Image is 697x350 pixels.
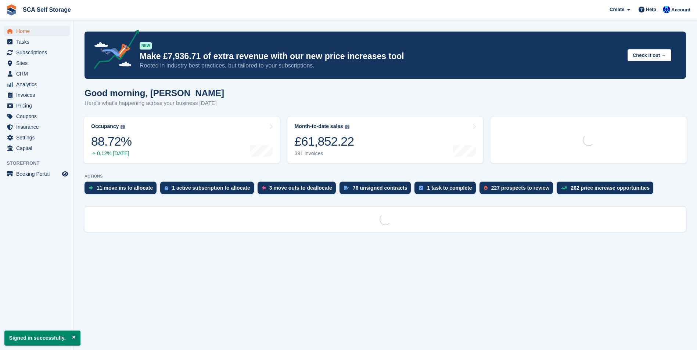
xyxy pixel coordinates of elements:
span: Tasks [16,37,60,47]
a: 262 price increase opportunities [557,182,657,198]
a: SCA Self Storage [20,4,74,16]
h1: Good morning, [PERSON_NAME] [85,88,224,98]
a: 76 unsigned contracts [339,182,415,198]
span: Account [671,6,690,14]
img: price_increase_opportunities-93ffe204e8149a01c8c9dc8f82e8f89637d9d84a8eef4429ea346261dce0b2c0.svg [561,186,567,190]
div: 227 prospects to review [491,185,550,191]
a: Occupancy 88.72% 0.12% [DATE] [84,117,280,163]
span: Settings [16,132,60,143]
img: task-75834270c22a3079a89374b754ae025e5fb1db73e45f91037f5363f120a921f8.svg [419,186,423,190]
a: menu [4,101,69,111]
span: Sites [16,58,60,68]
span: Help [646,6,656,13]
div: Occupancy [91,123,119,130]
p: Make £7,936.71 of extra revenue with our new price increases tool [140,51,622,62]
p: Signed in successfully. [4,331,80,346]
img: stora-icon-8386f47178a22dfd0bd8f6a31ec36ba5ce8667c1dd55bd0f319d3a0aa187defe.svg [6,4,17,15]
span: Invoices [16,90,60,100]
div: 0.12% [DATE] [91,150,132,157]
button: Check it out → [628,49,671,61]
a: 3 move outs to deallocate [258,182,339,198]
span: Coupons [16,111,60,121]
img: move_ins_to_allocate_icon-fdf77a2bb77ea45bf5b3d319d69a93e2d87916cf1d5bf7949dd705db3b84f3ca.svg [89,186,93,190]
a: menu [4,47,69,58]
div: £61,852.22 [295,134,354,149]
span: CRM [16,69,60,79]
a: menu [4,122,69,132]
a: 1 active subscription to allocate [160,182,257,198]
div: Month-to-date sales [295,123,343,130]
div: 1 active subscription to allocate [172,185,250,191]
div: 76 unsigned contracts [353,185,407,191]
a: menu [4,37,69,47]
img: icon-info-grey-7440780725fd019a000dd9b08b2336e03edf1995a4989e88bcd33f0948082b44.svg [121,125,125,129]
p: Rooted in industry best practices, but tailored to your subscriptions. [140,62,622,70]
a: 1 task to complete [414,182,479,198]
div: 1 task to complete [427,185,472,191]
a: menu [4,169,69,179]
img: contract_signature_icon-13c848040528278c33f63329250d36e43548de30e8caae1d1a13099fd9432cc5.svg [344,186,349,190]
div: 391 invoices [295,150,354,157]
img: price-adjustments-announcement-icon-8257ccfd72463d97f412b2fc003d46551f7dbcb40ab6d574587a9cd5c0d94... [88,30,139,72]
span: Insurance [16,122,60,132]
span: Pricing [16,101,60,111]
a: 227 prospects to review [479,182,557,198]
img: icon-info-grey-7440780725fd019a000dd9b08b2336e03edf1995a4989e88bcd33f0948082b44.svg [345,125,349,129]
span: Booking Portal [16,169,60,179]
img: Kelly Neesham [663,6,670,13]
div: NEW [140,42,152,50]
a: menu [4,79,69,90]
span: Home [16,26,60,36]
img: active_subscription_to_allocate_icon-d502201f5373d7db506a760aba3b589e785aa758c864c3986d89f69b8ff3... [165,186,168,190]
span: Subscriptions [16,47,60,58]
a: Preview store [61,169,69,178]
span: Analytics [16,79,60,90]
img: move_outs_to_deallocate_icon-f764333ba52eb49d3ac5e1228854f67142a1ed5810a6f6cc68b1a99e826820c5.svg [262,186,266,190]
p: ACTIONS [85,174,686,179]
div: 262 price increase opportunities [571,185,650,191]
div: 11 move ins to allocate [97,185,153,191]
a: menu [4,132,69,143]
a: menu [4,111,69,121]
a: Month-to-date sales £61,852.22 391 invoices [287,117,484,163]
img: prospect-51fa495bee0391a8d652442698ab0144808aea92771e9ea1ae160a38d050c398.svg [484,186,488,190]
a: menu [4,143,69,153]
a: menu [4,69,69,79]
div: 88.72% [91,134,132,149]
a: 11 move ins to allocate [85,182,160,198]
a: menu [4,58,69,68]
div: 3 move outs to deallocate [269,185,332,191]
a: menu [4,90,69,100]
a: menu [4,26,69,36]
p: Here's what's happening across your business [DATE] [85,99,224,107]
span: Storefront [7,160,73,167]
span: Capital [16,143,60,153]
span: Create [610,6,624,13]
